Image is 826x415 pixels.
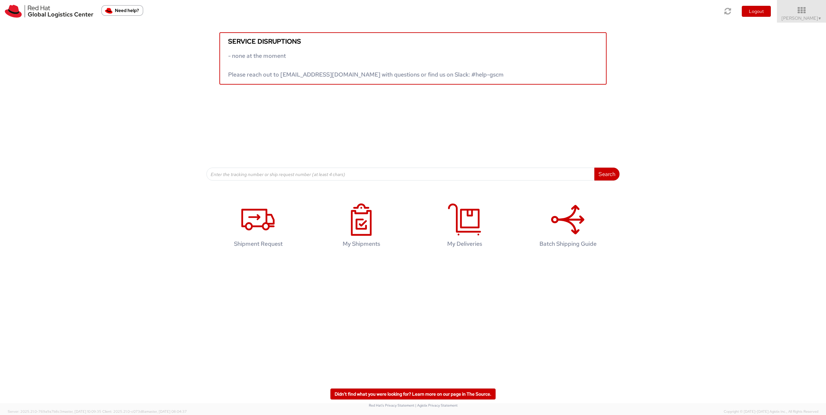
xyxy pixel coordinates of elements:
[313,197,410,257] a: My Shipments
[102,409,187,414] span: Client: 2025.21.0-c073d8a
[423,241,506,247] h4: My Deliveries
[217,241,300,247] h4: Shipment Request
[210,197,307,257] a: Shipment Request
[526,241,609,247] h4: Batch Shipping Guide
[5,5,93,18] img: rh-logistics-00dfa346123c4ec078e1.svg
[8,409,101,414] span: Server: 2025.21.0-769a9a7b8c3
[742,6,771,17] button: Logout
[228,38,598,45] h5: Service disruptions
[724,409,818,414] span: Copyright © [DATE]-[DATE] Agistix Inc., All Rights Reserved
[101,5,143,16] button: Need help?
[594,168,619,181] button: Search
[415,403,458,408] a: | Agistix Privacy Statement
[219,32,607,85] a: Service disruptions - none at the moment Please reach out to [EMAIL_ADDRESS][DOMAIN_NAME] with qu...
[62,409,101,414] span: master, [DATE] 10:09:35
[146,409,187,414] span: master, [DATE] 08:04:37
[228,52,504,78] span: - none at the moment Please reach out to [EMAIL_ADDRESS][DOMAIN_NAME] with questions or find us o...
[369,403,414,408] a: Red Hat's Privacy Statement
[416,197,513,257] a: My Deliveries
[818,16,822,21] span: ▼
[781,15,822,21] span: [PERSON_NAME]
[320,241,403,247] h4: My Shipments
[206,168,595,181] input: Enter the tracking number or ship request number (at least 4 chars)
[519,197,616,257] a: Batch Shipping Guide
[330,389,496,399] a: Didn't find what you were looking for? Learn more on our page in The Source.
